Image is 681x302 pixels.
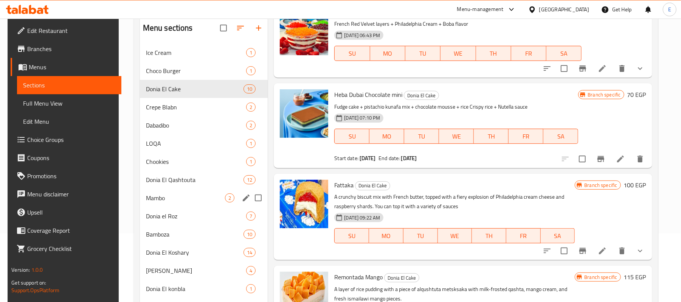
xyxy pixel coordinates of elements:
span: Donia El Qashtouta [146,175,244,184]
span: Promotions [27,171,115,181]
div: Menu-management [457,5,504,14]
div: Ice Cream [146,48,247,57]
span: 1 [247,285,255,293]
span: [PERSON_NAME] [146,266,247,275]
p: A crunchy biscuit mix with French butter, topped with a fiery explosion of Philadelphia cream che... [334,192,575,211]
h2: Menu sections [143,22,193,34]
b: [DATE] [401,153,417,163]
span: 10 [244,231,255,238]
button: MO [369,228,403,243]
h6: 115 EGP [624,272,646,282]
span: WE [441,230,469,241]
span: Edit Restaurant [27,26,115,35]
div: Donia El Cake [146,84,244,93]
span: FR [512,131,540,142]
span: 2 [247,122,255,129]
span: 4 [247,267,255,274]
div: Dabadibo2 [140,116,268,134]
span: MO [372,131,401,142]
span: [DATE] 09:22 AM [341,214,383,221]
span: Menus [29,62,115,72]
span: Dabadibo [146,121,247,130]
span: Select to update [556,243,572,259]
p: Fudge cake + pistachio kunafa mix + chocolate mousse + rice Crispy rice + Nutella sauce [334,102,578,112]
span: TH [475,230,503,241]
span: TU [408,48,437,59]
span: Branch specific [581,182,620,189]
span: Branch specific [585,91,624,98]
button: MO [370,46,405,61]
span: Chookies [146,157,247,166]
span: Get support on: [11,278,46,288]
button: TU [403,228,438,243]
span: SA [544,230,572,241]
span: SA [549,48,579,59]
span: Heba Dubai Chocolate mini [334,89,402,100]
button: SU [334,129,369,144]
div: [GEOGRAPHIC_DATA] [539,5,589,14]
button: show more [631,59,649,78]
span: Sort sections [231,19,250,37]
span: Select to update [574,151,590,167]
button: Add section [250,19,268,37]
div: items [244,84,256,93]
div: items [246,103,256,112]
span: Donia el Roz [146,212,247,221]
img: Heba Dubai Chocolate mini [280,89,328,138]
span: TU [407,131,436,142]
span: Choice Groups [27,135,115,144]
a: Promotions [11,167,121,185]
a: Grocery Checklist [11,240,121,258]
button: MO [369,129,404,144]
button: TH [472,228,506,243]
button: SA [543,129,578,144]
span: Fattaka [334,179,354,191]
a: Edit Restaurant [11,22,121,40]
button: WE [441,46,476,61]
a: Edit menu item [598,246,607,255]
div: Mambo2edit [140,189,268,207]
span: WE [442,131,471,142]
span: Edit Menu [23,117,115,126]
button: delete [631,150,649,168]
a: Edit menu item [616,154,625,163]
div: Donia el Roz7 [140,207,268,225]
span: 1 [247,49,255,56]
button: sort-choices [538,59,556,78]
div: Chookies1 [140,153,268,171]
div: Choco Burger1 [140,62,268,80]
span: Grocery Checklist [27,244,115,253]
span: Full Menu View [23,99,115,108]
button: SA [546,46,582,61]
span: Upsell [27,208,115,217]
div: Donia El Cake [384,273,419,282]
button: Branch-specific-item [574,242,592,260]
p: French Red Velvet layers + Philadelphia Cream + Boba flavor [334,19,582,29]
a: Edit Menu [17,112,121,131]
span: 2 [247,104,255,111]
button: delete [613,59,631,78]
div: Crepe Blabn [146,103,247,112]
span: 1 [247,67,255,75]
button: TU [405,46,441,61]
button: SA [541,228,575,243]
img: Boba Cheese Buzz [280,7,328,55]
span: Remontada Mango [334,271,383,283]
img: Fattaka [280,180,328,228]
a: Full Menu View [17,94,121,112]
span: Donia El Koshary [146,248,244,257]
span: SA [546,131,575,142]
a: Sections [17,76,121,94]
span: Version: [11,265,30,275]
span: TU [406,230,435,241]
div: Donia El Cake10 [140,80,268,98]
div: [PERSON_NAME]4 [140,262,268,280]
span: SU [338,230,366,241]
button: WE [438,228,472,243]
span: [DATE] 06:43 PM [341,32,383,39]
a: Choice Groups [11,131,121,149]
div: Donia El Qashtouta12 [140,171,268,189]
span: [DATE] 07:10 PM [341,114,383,121]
